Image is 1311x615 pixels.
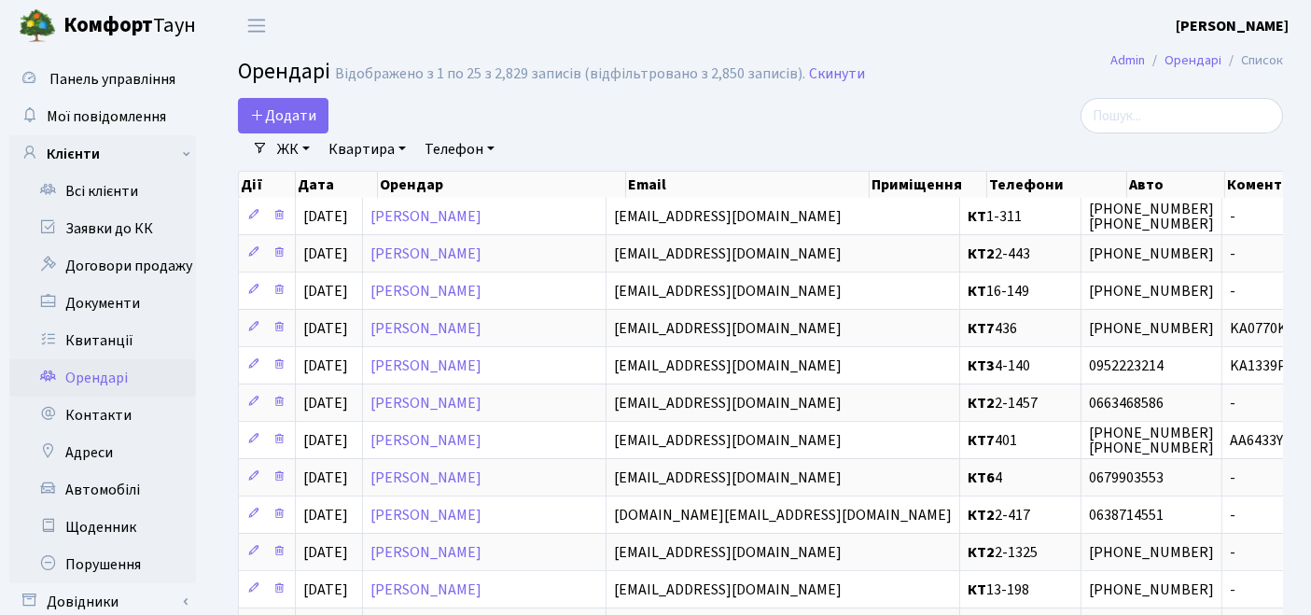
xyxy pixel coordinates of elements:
span: [DATE] [303,318,348,339]
a: Скинути [809,65,865,83]
a: [PERSON_NAME] [370,206,481,227]
a: [PERSON_NAME] [370,318,481,339]
span: [PHONE_NUMBER] [1089,246,1214,261]
th: Орендар [378,172,626,198]
span: 0663468586 [1089,396,1214,411]
a: [PERSON_NAME] [370,542,481,563]
span: Мої повідомлення [47,106,166,127]
th: Email [626,172,871,198]
b: КТ2 [968,542,995,563]
span: AA6433YB [1230,433,1298,448]
span: Панель управління [49,69,175,90]
span: - [1230,545,1298,560]
th: Дата [296,172,378,198]
span: [EMAIL_ADDRESS][DOMAIN_NAME] [614,393,842,413]
span: [PHONE_NUMBER] [1089,545,1214,560]
span: [DATE] [303,468,348,488]
span: - [1230,470,1298,485]
a: Документи [9,285,196,322]
span: KA1339PH [1230,358,1298,373]
span: 2-1457 [968,396,1073,411]
a: Клієнти [9,135,196,173]
b: КТ2 [968,393,995,413]
span: [EMAIL_ADDRESS][DOMAIN_NAME] [614,206,842,227]
span: 0638714551 [1089,508,1214,523]
a: Автомобілі [9,471,196,509]
a: Панель управління [9,61,196,98]
span: - [1230,396,1298,411]
span: [EMAIL_ADDRESS][DOMAIN_NAME] [614,430,842,451]
a: Всі клієнти [9,173,196,210]
a: Заявки до КК [9,210,196,247]
span: [PHONE_NUMBER] [PHONE_NUMBER] [1089,202,1214,231]
span: [EMAIL_ADDRESS][DOMAIN_NAME] [614,244,842,264]
a: ЖК [270,133,317,165]
a: [PERSON_NAME] [1176,15,1289,37]
b: КТ [968,206,986,227]
span: - [1230,582,1298,597]
button: Переключити навігацію [233,10,280,41]
b: КТ3 [968,356,995,376]
span: [PHONE_NUMBER] [PHONE_NUMBER] [1089,426,1214,455]
span: 4-140 [968,358,1073,373]
span: 2-417 [968,508,1073,523]
b: КТ6 [968,468,995,488]
div: Відображено з 1 по 25 з 2,829 записів (відфільтровано з 2,850 записів). [335,65,805,83]
span: [DOMAIN_NAME][EMAIL_ADDRESS][DOMAIN_NAME] [614,505,952,525]
b: [PERSON_NAME] [1176,16,1289,36]
a: Мої повідомлення [9,98,196,135]
span: - [1230,246,1298,261]
span: Додати [250,105,316,126]
span: 2-443 [968,246,1073,261]
span: [DATE] [303,542,348,563]
nav: breadcrumb [1082,41,1311,80]
a: [PERSON_NAME] [370,468,481,488]
b: Комфорт [63,10,153,40]
a: Admin [1110,50,1145,70]
b: КТ2 [968,505,995,525]
span: [DATE] [303,281,348,301]
span: [EMAIL_ADDRESS][DOMAIN_NAME] [614,468,842,488]
span: [DATE] [303,393,348,413]
span: 1-311 [968,209,1073,224]
span: [PHONE_NUMBER] [1089,284,1214,299]
b: КТ2 [968,244,995,264]
span: [EMAIL_ADDRESS][DOMAIN_NAME] [614,281,842,301]
span: 2-1325 [968,545,1073,560]
span: 0952223214 [1089,358,1214,373]
input: Пошук... [1081,98,1283,133]
span: KA0770KE [1230,321,1298,336]
a: Порушення [9,546,196,583]
span: Таун [63,10,196,42]
a: [PERSON_NAME] [370,244,481,264]
span: [EMAIL_ADDRESS][DOMAIN_NAME] [614,542,842,563]
span: - [1230,508,1298,523]
span: - [1230,209,1298,224]
span: [PHONE_NUMBER] [1089,582,1214,597]
b: КТ7 [968,318,995,339]
a: Адреси [9,434,196,471]
a: [PERSON_NAME] [370,580,481,600]
span: 4 [968,470,1073,485]
span: 401 [968,433,1073,448]
span: [EMAIL_ADDRESS][DOMAIN_NAME] [614,580,842,600]
img: logo.png [19,7,56,45]
span: [DATE] [303,244,348,264]
a: Орендарі [9,359,196,397]
a: Договори продажу [9,247,196,285]
span: [DATE] [303,580,348,600]
span: [DATE] [303,356,348,376]
li: Список [1221,50,1283,71]
span: [EMAIL_ADDRESS][DOMAIN_NAME] [614,356,842,376]
span: 16-149 [968,284,1073,299]
a: [PERSON_NAME] [370,281,481,301]
span: 436 [968,321,1073,336]
span: [DATE] [303,505,348,525]
a: [PERSON_NAME] [370,356,481,376]
span: [DATE] [303,430,348,451]
span: [EMAIL_ADDRESS][DOMAIN_NAME] [614,318,842,339]
b: КТ [968,281,986,301]
a: Додати [238,98,328,133]
th: Дії [239,172,296,198]
span: 13-198 [968,582,1073,597]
